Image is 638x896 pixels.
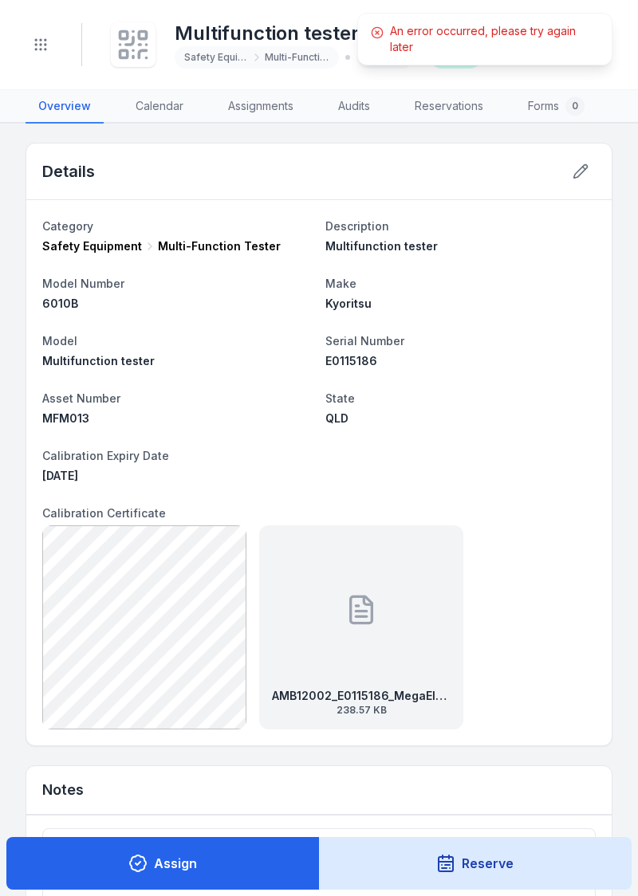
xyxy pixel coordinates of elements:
[272,688,451,704] strong: AMB12002_E0115186_MegaElectrics
[325,239,438,253] span: Multifunction tester
[42,449,169,462] span: Calibration Expiry Date
[42,391,120,405] span: Asset Number
[42,219,93,233] span: Category
[184,51,249,64] span: Safety Equipment
[175,21,481,46] h1: Multifunction tester
[42,469,78,482] time: 13/08/2026, 12:00:00 am
[325,90,383,124] a: Audits
[325,277,356,290] span: Make
[42,277,124,290] span: Model Number
[42,469,78,482] span: [DATE]
[515,90,597,124] a: Forms0
[272,704,451,717] span: 238.57 KB
[265,51,329,64] span: Multi-Function Tester
[325,391,355,405] span: State
[319,837,632,890] button: Reserve
[402,90,496,124] a: Reservations
[26,29,56,60] button: Toggle navigation
[42,411,89,425] span: MFM013
[565,96,585,116] div: 0
[42,160,95,183] h2: Details
[6,837,320,890] button: Assign
[390,23,599,55] p: An error occurred, please try again later
[42,297,78,310] span: 6010B
[42,238,142,254] span: Safety Equipment
[42,334,77,348] span: Model
[42,354,155,367] span: Multifunction tester
[123,90,196,124] a: Calendar
[325,297,372,310] span: Kyoritsu
[42,506,166,520] span: Calibration Certificate
[325,334,404,348] span: Serial Number
[325,411,349,425] span: QLD
[42,779,84,801] h3: Notes
[26,90,104,124] a: Overview
[215,90,306,124] a: Assignments
[325,219,389,233] span: Description
[158,238,281,254] span: Multi-Function Tester
[356,46,413,69] div: 05a58c
[325,354,377,367] span: E0115186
